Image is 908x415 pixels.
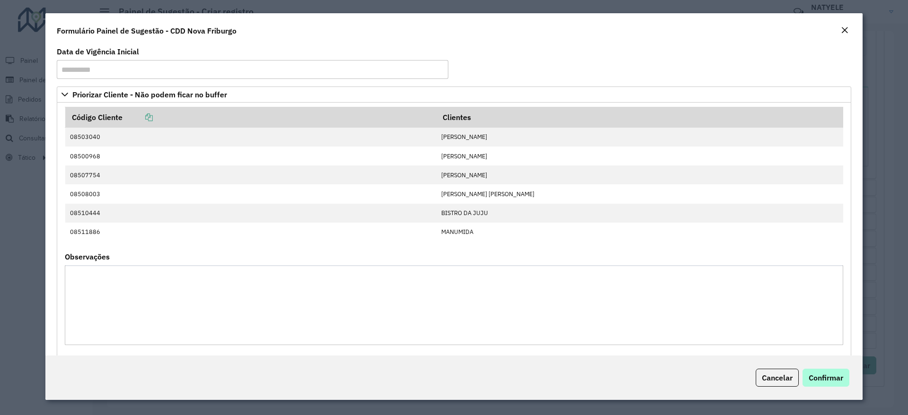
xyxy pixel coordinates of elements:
[65,223,437,242] td: 08511886
[72,91,227,98] span: Priorizar Cliente - Não podem ficar no buffer
[841,26,848,34] em: Fechar
[803,369,849,387] button: Confirmar
[65,184,437,203] td: 08508003
[65,204,437,223] td: 08510444
[57,25,236,36] h4: Formulário Painel de Sugestão - CDD Nova Friburgo
[122,112,153,122] a: Copiar
[65,165,437,184] td: 08507754
[436,128,843,147] td: [PERSON_NAME]
[57,86,851,103] a: Priorizar Cliente - Não podem ficar no buffer
[809,373,843,382] span: Confirmar
[436,184,843,203] td: [PERSON_NAME] [PERSON_NAME]
[762,373,793,382] span: Cancelar
[57,103,851,357] div: Priorizar Cliente - Não podem ficar no buffer
[436,107,843,128] th: Clientes
[65,107,437,128] th: Código Cliente
[436,223,843,242] td: MANUMIDA
[57,46,139,57] label: Data de Vigência Inicial
[436,204,843,223] td: BISTRO DA JUJU
[756,369,799,387] button: Cancelar
[436,147,843,165] td: [PERSON_NAME]
[436,165,843,184] td: [PERSON_NAME]
[838,25,851,37] button: Close
[65,251,110,262] label: Observações
[65,147,437,165] td: 08500968
[65,128,437,147] td: 08503040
